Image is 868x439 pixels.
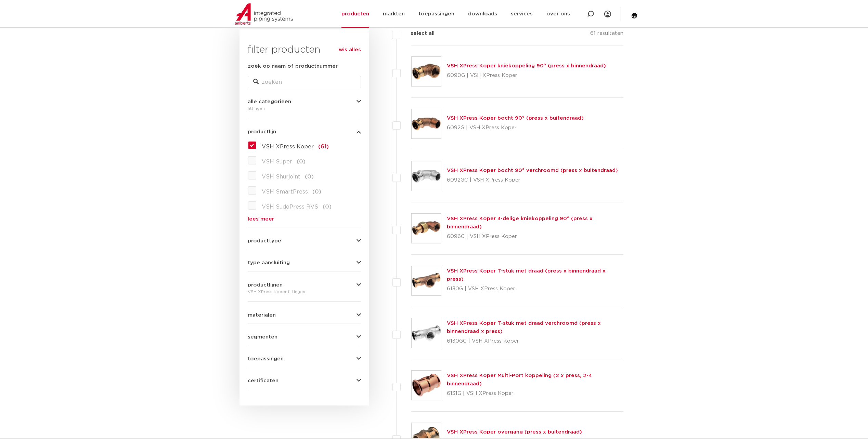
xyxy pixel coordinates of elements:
a: VSH XPress Koper bocht 90° (press x buitendraad) [447,116,584,121]
span: (0) [312,189,321,195]
button: productlijnen [248,282,361,288]
button: type aansluiting [248,260,361,265]
p: 61 resultaten [590,29,623,40]
img: Thumbnail for VSH XPress Koper T-stuk met draad (press x binnendraad x press) [412,266,441,295]
p: 6096G | VSH XPress Koper [447,231,624,242]
p: 6092GC | VSH XPress Koper [447,175,618,186]
p: 6131G | VSH XPress Koper [447,388,624,399]
span: VSH SmartPress [262,189,308,195]
button: segmenten [248,334,361,340]
img: Thumbnail for VSH XPress Koper Multi-Port koppeling (2 x press, 2-4 binnendraad) [412,371,441,400]
span: (0) [323,204,332,210]
a: VSH XPress Koper kniekoppeling 90° (press x binnendraad) [447,63,606,68]
div: VSH XPress Koper fittingen [248,288,361,296]
span: VSH XPress Koper [262,144,314,149]
p: 6130GC | VSH XPress Koper [447,336,624,347]
img: Thumbnail for VSH XPress Koper bocht 90° verchroomd (press x buitendraad) [412,161,441,191]
label: zoek op naam of productnummer [248,62,338,70]
a: wis alles [339,46,361,54]
button: alle categorieën [248,99,361,104]
span: (0) [297,159,306,164]
p: 6092G | VSH XPress Koper [447,122,584,133]
div: fittingen [248,104,361,112]
span: productlijn [248,129,276,134]
a: VSH XPress Koper 3-delige kniekoppeling 90° (press x binnendraad) [447,216,593,229]
img: Thumbnail for VSH XPress Koper 3-delige kniekoppeling 90° (press x binnendraad) [412,214,441,243]
span: VSH SudoPress RVS [262,204,318,210]
span: toepassingen [248,356,284,361]
label: select all [400,29,435,38]
span: (0) [305,174,314,179]
p: 6090G | VSH XPress Koper [447,70,606,81]
a: VSH XPress Koper Multi-Port koppeling (2 x press, 2-4 binnendraad) [447,373,592,386]
p: 6130G | VSH XPress Koper [447,283,624,294]
button: productlijn [248,129,361,134]
a: VSH XPress Koper T-stuk met draad verchroomd (press x binnendraad x press) [447,321,601,334]
span: segmenten [248,334,277,340]
span: certificaten [248,378,278,383]
button: producttype [248,238,361,243]
span: type aansluiting [248,260,290,265]
h3: filter producten [248,43,361,57]
span: alle categorieën [248,99,291,104]
a: VSH XPress Koper bocht 90° verchroomd (press x buitendraad) [447,168,618,173]
span: (61) [318,144,329,149]
a: VSH XPress Koper overgang (press x buitendraad) [447,429,582,435]
img: Thumbnail for VSH XPress Koper kniekoppeling 90° (press x binnendraad) [412,57,441,86]
img: Thumbnail for VSH XPress Koper T-stuk met draad verchroomd (press x binnendraad x press) [412,318,441,348]
img: Thumbnail for VSH XPress Koper bocht 90° (press x buitendraad) [412,109,441,138]
span: materialen [248,312,276,318]
span: producttype [248,238,281,243]
span: productlijnen [248,282,283,288]
a: lees meer [248,216,361,222]
button: certificaten [248,378,361,383]
input: zoeken [248,76,361,88]
a: VSH XPress Koper T-stuk met draad (press x binnendraad x press) [447,268,606,282]
span: VSH Super [262,159,292,164]
span: VSH Shurjoint [262,174,300,179]
button: toepassingen [248,356,361,361]
button: materialen [248,312,361,318]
